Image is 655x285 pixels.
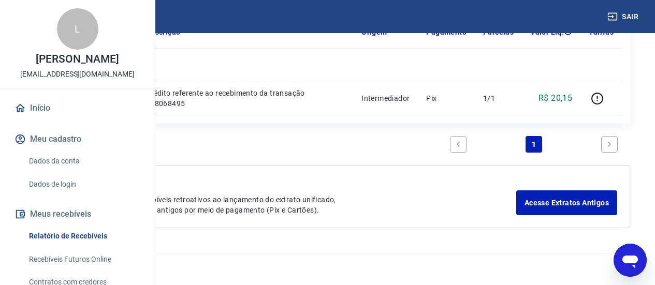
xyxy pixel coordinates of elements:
[146,88,345,109] p: Crédito referente ao recebimento da transação 228068495
[483,93,514,103] p: 1/1
[446,132,622,157] ul: Pagination
[52,178,516,190] p: Extratos Antigos
[614,244,647,277] iframe: Botão para abrir a janela de mensagens
[25,249,142,270] a: Recebíveis Futuros Online
[36,54,119,65] p: [PERSON_NAME]
[12,128,142,151] button: Meu cadastro
[25,174,142,195] a: Dados de login
[526,136,542,153] a: Page 1 is your current page
[538,92,572,104] p: R$ 20,15
[361,93,410,103] p: Intermediador
[426,93,467,103] p: Pix
[52,194,516,215] p: Para ver lançamentos de recebíveis retroativos ao lançamento do extrato unificado, você pode aces...
[25,151,142,172] a: Dados da conta
[12,97,142,119] a: Início
[450,136,467,153] a: Previous page
[605,7,643,26] button: Sair
[20,69,135,80] p: [EMAIL_ADDRESS][DOMAIN_NAME]
[25,262,630,273] p: 2025 ©
[601,136,618,153] a: Next page
[25,226,142,247] a: Relatório de Recebíveis
[12,203,142,226] button: Meus recebíveis
[57,8,98,50] div: L
[516,190,617,215] a: Acesse Extratos Antigos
